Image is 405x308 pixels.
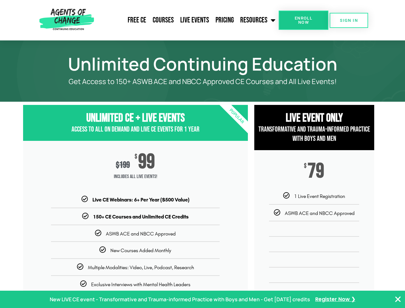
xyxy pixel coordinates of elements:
span: 1 Live Event Registration [294,193,345,199]
span: $ [135,154,137,160]
div: 199 [116,160,130,170]
span: Enroll Now [289,16,318,24]
span: ASWB ACE and NBCC Approved [285,210,355,216]
span: Exclusive Interviews with Mental Health Leaders [91,281,190,287]
span: $ [116,160,119,170]
h3: Unlimited CE + Live Events [23,111,248,125]
b: Live CE Webinars: 6+ Per Year ($500 Value) [92,197,190,203]
span: New Courses Added Monthly [110,247,171,253]
p: Get Access to 150+ ASWB ACE and NBCC Approved CE Courses and All Live Events! [46,78,360,86]
a: Resources [237,12,279,28]
button: Close Banner [394,295,402,303]
a: SIGN IN [330,13,368,28]
p: New LIVE CE event - Transformative and Trauma-informed Practice with Boys and Men - Get [DATE] cr... [50,295,310,304]
span: SIGN IN [340,18,358,22]
h3: Live Event Only [254,111,374,125]
a: Courses [149,12,177,28]
a: Pricing [212,12,237,28]
span: Includes ALL Live Events! [23,170,248,183]
span: ASWB ACE and NBCC Approved [106,231,176,237]
span: Transformative and Trauma-informed Practice with Boys and Men [258,125,370,143]
a: Live Events [177,12,212,28]
span: Multiple Modalities: Video, Live, Podcast, Research [88,264,194,270]
span: 99 [138,154,155,170]
b: 150+ CE Courses and Unlimited CE Credits [93,214,189,220]
span: $ [304,163,307,169]
a: Register Now ❯ [315,295,355,304]
h1: Unlimited Continuing Education [20,56,385,71]
div: Popular [199,79,274,153]
a: Enroll Now [279,11,328,30]
nav: Menu [97,12,279,28]
span: Access to All On Demand and Live CE Events for 1 year [72,125,199,134]
a: Free CE [124,12,149,28]
span: 79 [308,163,324,180]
